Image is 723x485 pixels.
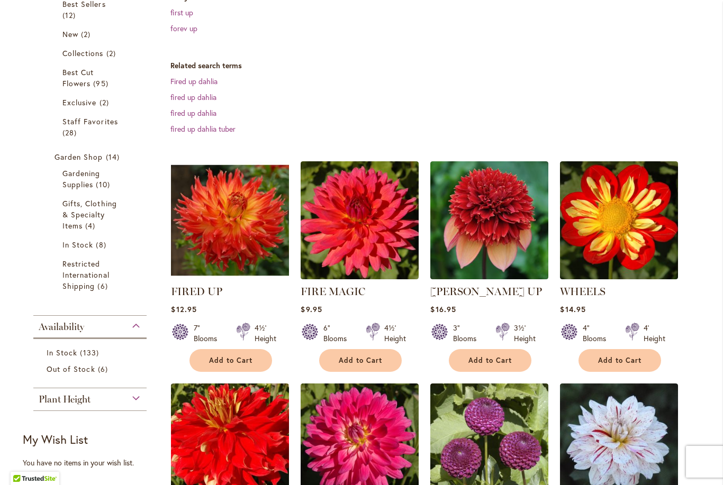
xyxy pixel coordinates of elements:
a: Fired up dahlia [170,76,218,86]
span: 2 [100,97,112,108]
a: FIRED UP [171,271,289,281]
a: WHEELS [560,285,605,298]
a: fired up dahlia [170,108,216,118]
span: Collections [62,48,104,58]
a: fired up dahlia tuber [170,124,236,134]
img: FIRED UP [171,161,289,279]
button: Add to Cart [579,349,661,372]
span: In Stock [62,240,93,250]
span: 2 [81,29,93,40]
a: Gardening Supplies [62,168,120,190]
a: New [62,29,120,40]
a: FIRED UP [171,285,222,298]
div: 4½' Height [255,323,276,344]
span: Staff Favorites [62,116,118,126]
span: 28 [62,127,79,138]
a: fired up dahlia [170,92,216,102]
span: 10 [96,179,112,190]
img: FIRE MAGIC [301,161,419,279]
div: 7" Blooms [194,323,223,344]
span: Exclusive [62,97,96,107]
a: Exclusive [62,97,120,108]
a: In Stock 133 [47,347,136,358]
a: In Stock [62,239,120,250]
a: Out of Stock 6 [47,363,136,374]
span: Add to Cart [209,356,252,365]
span: Garden Shop [55,152,103,162]
a: Restricted International Shipping [62,258,120,291]
img: WHEELS [560,161,678,279]
div: 4' Height [644,323,665,344]
img: GITTY UP [430,161,548,279]
span: 6 [97,280,110,291]
strong: My Wish List [23,432,88,447]
dt: Related search terms [170,60,700,71]
span: Gardening Supplies [62,168,100,189]
span: Plant Height [39,394,91,405]
div: 4" Blooms [583,323,612,344]
span: 14 [106,151,122,162]
a: Best Cut Flowers [62,67,120,89]
a: Garden Shop [55,151,128,162]
span: 12 [62,10,78,21]
a: WHEELS [560,271,678,281]
span: Add to Cart [339,356,382,365]
div: 3½' Height [514,323,536,344]
a: GITTY UP [430,271,548,281]
span: New [62,29,78,39]
button: Add to Cart [319,349,402,372]
span: Availability [39,321,84,333]
iframe: Launch Accessibility Center [8,447,38,477]
div: 3" Blooms [453,323,483,344]
button: Add to Cart [449,349,531,372]
a: [PERSON_NAME] UP [430,285,542,298]
span: 2 [106,48,119,59]
a: FIRE MAGIC [301,271,419,281]
a: forev up [170,23,197,33]
span: Out of Stock [47,364,95,374]
a: FIRE MAGIC [301,285,365,298]
span: 8 [96,239,109,250]
span: $14.95 [560,304,585,314]
span: 6 [98,363,111,374]
span: Restricted International Shipping [62,259,110,291]
a: first up [170,7,193,17]
span: Add to Cart [468,356,512,365]
a: Gifts, Clothing &amp; Specialty Items [62,198,120,231]
span: 4 [85,220,98,231]
span: $16.95 [430,304,456,314]
span: 133 [80,347,101,358]
span: Gifts, Clothing & Specialty Items [62,198,117,231]
span: $9.95 [301,304,322,314]
span: 95 [93,78,111,89]
span: $12.95 [171,304,196,314]
span: In Stock [47,347,77,358]
a: Staff Favorites [62,116,120,138]
span: Best Cut Flowers [62,67,94,88]
button: Add to Cart [189,349,272,372]
span: Add to Cart [598,356,641,365]
a: Collections [62,48,120,59]
div: 4½' Height [384,323,406,344]
div: 6" Blooms [323,323,353,344]
div: You have no items in your wish list. [23,457,164,468]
